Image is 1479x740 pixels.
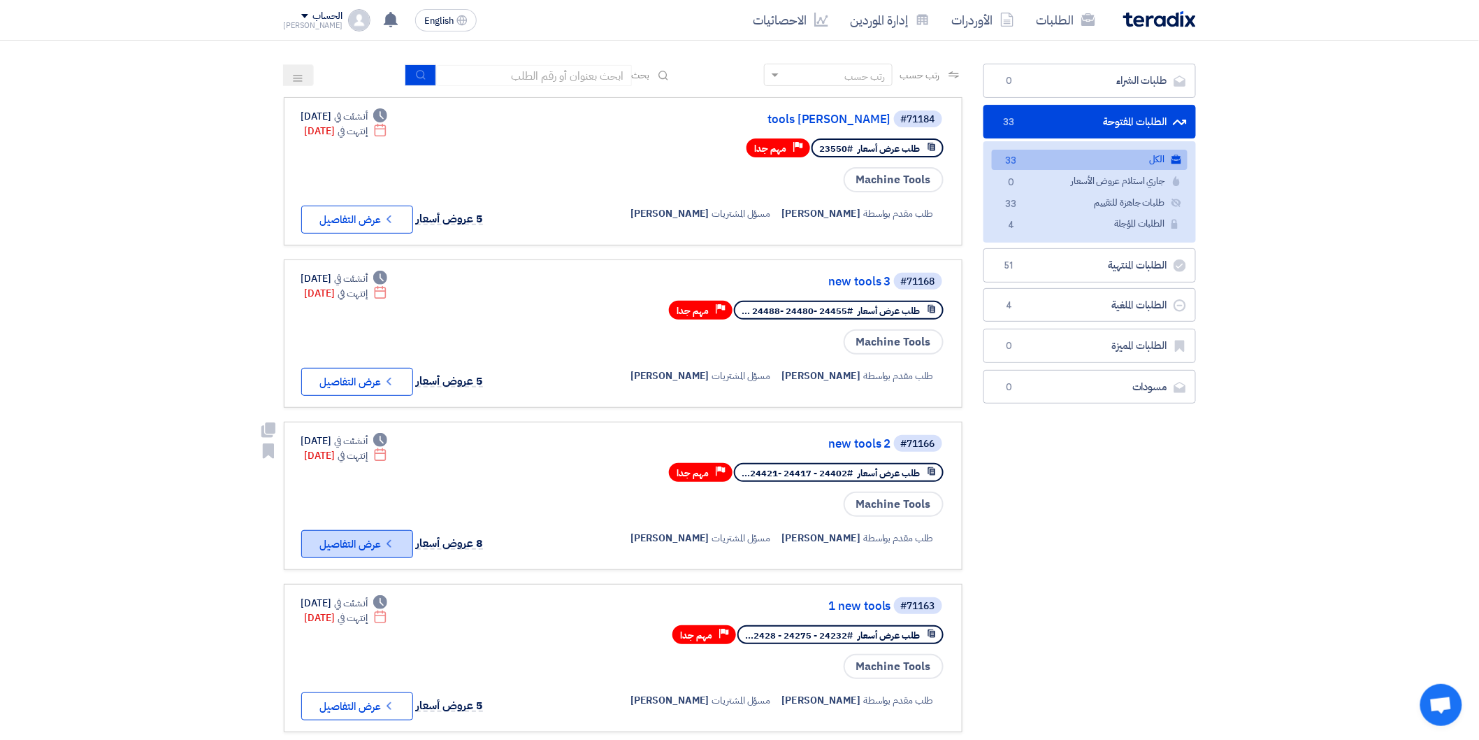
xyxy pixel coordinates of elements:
[782,693,861,708] span: [PERSON_NAME]
[992,171,1188,192] a: جاري استلام عروض الأسعار
[863,531,934,546] span: طلب مقدم بواسطة
[983,288,1196,322] a: الطلبات الملغية4
[901,602,935,611] div: #71163
[755,142,787,155] span: مهم جدا
[901,439,935,449] div: #71166
[1025,3,1106,36] a: الطلبات
[681,629,713,642] span: مهم جدا
[630,531,709,546] span: [PERSON_NAME]
[612,276,891,288] a: new tools 3
[630,693,709,708] span: [PERSON_NAME]
[338,286,368,301] span: إنتهت في
[1003,197,1020,212] span: 33
[305,611,388,625] div: [DATE]
[417,697,484,714] span: 5 عروض أسعار
[1001,115,1018,129] span: 33
[305,448,388,463] div: [DATE]
[742,467,853,480] span: #24402 - 24417 -24421...
[424,16,454,26] span: English
[992,193,1188,213] a: طلبات جاهزة للتقييم
[844,492,944,517] span: Machine Tools
[712,369,771,383] span: مسؤل المشتريات
[844,167,944,192] span: Machine Tools
[1001,74,1018,88] span: 0
[858,629,921,642] span: طلب عرض أسعار
[858,304,921,318] span: طلب عرض أسعار
[782,206,861,221] span: [PERSON_NAME]
[301,368,413,396] button: عرض التفاصيل
[630,369,709,383] span: [PERSON_NAME]
[632,68,650,83] span: بحث
[941,3,1025,36] a: الأوردرات
[630,206,709,221] span: [PERSON_NAME]
[863,369,934,383] span: طلب مقدم بواسطة
[338,448,368,463] span: إنتهت في
[301,692,413,720] button: عرض التفاصيل
[301,206,413,234] button: عرض التفاصيل
[334,109,368,124] span: أنشئت في
[284,22,343,29] div: [PERSON_NAME]
[863,693,934,708] span: طلب مقدم بواسطة
[1123,11,1196,27] img: Teradix logo
[820,142,853,155] span: #23550
[301,271,388,286] div: [DATE]
[1003,154,1020,169] span: 33
[983,370,1196,404] a: مسودات0
[992,150,1188,170] a: الكل
[1001,339,1018,353] span: 0
[417,535,484,552] span: 8 عروض أسعار
[301,596,388,611] div: [DATE]
[301,109,388,124] div: [DATE]
[301,530,413,558] button: عرض التفاصيل
[1001,299,1018,313] span: 4
[305,124,388,138] div: [DATE]
[742,304,853,318] span: #24455 -24480 -24488 ...
[1001,259,1018,273] span: 51
[612,438,891,450] a: new tools 2
[844,654,944,679] span: Machine Tools
[612,600,891,613] a: 1 new tools
[677,304,709,318] span: مهم جدا
[415,9,477,31] button: English
[1001,380,1018,394] span: 0
[983,105,1196,139] a: الطلبات المفتوحة33
[305,286,388,301] div: [DATE]
[839,3,941,36] a: إدارة الموردين
[1420,684,1462,726] a: Open chat
[742,3,839,36] a: الاحصائيات
[338,124,368,138] span: إنتهت في
[612,113,891,126] a: tools [PERSON_NAME]
[746,629,853,642] span: #24232 - 24275 - 2428...
[983,64,1196,98] a: طلبات الشراء0
[844,69,885,84] div: رتب حسب
[901,277,935,287] div: #71168
[900,68,939,83] span: رتب حسب
[858,467,921,480] span: طلب عرض أسعار
[312,10,342,22] div: الحساب
[712,206,771,221] span: مسؤل المشتريات
[436,65,632,86] input: ابحث بعنوان أو رقم الطلب
[983,248,1196,283] a: الطلبات المنتهية51
[417,211,484,227] span: 5 عروض أسعار
[1003,218,1020,233] span: 4
[334,434,368,448] span: أنشئت في
[712,693,771,708] span: مسؤل المشتريات
[712,531,771,546] span: مسؤل المشتريات
[334,596,368,611] span: أنشئت في
[858,142,921,155] span: طلب عرض أسعار
[417,373,484,390] span: 5 عروض أسعار
[983,329,1196,363] a: الطلبات المميزة0
[782,369,861,383] span: [PERSON_NAME]
[338,611,368,625] span: إنتهت في
[1003,176,1020,190] span: 0
[348,9,370,31] img: profile_test.png
[782,531,861,546] span: [PERSON_NAME]
[844,329,944,355] span: Machine Tools
[677,467,709,480] span: مهم جدا
[863,206,934,221] span: طلب مقدم بواسطة
[301,434,388,448] div: [DATE]
[334,271,368,286] span: أنشئت في
[901,115,935,124] div: #71184
[992,214,1188,234] a: الطلبات المؤجلة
